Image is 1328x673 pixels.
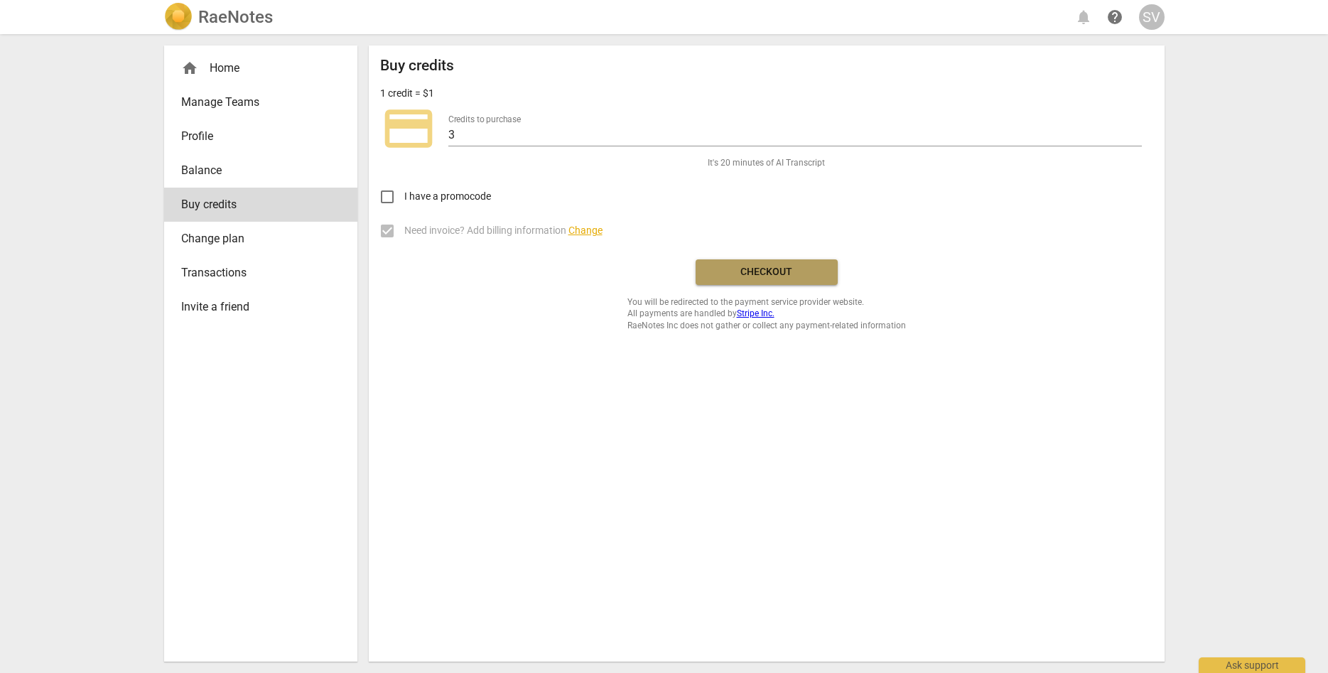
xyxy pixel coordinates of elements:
a: Manage Teams [164,85,357,119]
span: Manage Teams [181,94,329,111]
span: Buy credits [181,196,329,213]
button: Checkout [696,259,838,285]
a: Transactions [164,256,357,290]
span: Invite a friend [181,298,329,316]
h2: RaeNotes [198,7,273,27]
p: 1 credit = $1 [380,86,434,101]
span: Change [568,225,603,236]
div: Home [181,60,329,77]
span: It's 20 minutes of AI Transcript [708,157,825,169]
div: Home [164,51,357,85]
button: SV [1139,4,1165,30]
label: Credits to purchase [448,115,521,124]
a: Invite a friend [164,290,357,324]
span: Profile [181,128,329,145]
span: Balance [181,162,329,179]
a: Change plan [164,222,357,256]
span: Change plan [181,230,329,247]
span: credit_card [380,100,437,157]
span: Checkout [707,265,826,279]
a: Help [1102,4,1128,30]
h2: Buy credits [380,57,454,75]
img: Logo [164,3,193,31]
a: LogoRaeNotes [164,3,273,31]
a: Buy credits [164,188,357,222]
a: Stripe Inc. [737,308,774,318]
div: Ask support [1199,657,1305,673]
span: I have a promocode [404,189,491,204]
span: home [181,60,198,77]
span: help [1106,9,1123,26]
span: You will be redirected to the payment service provider website. All payments are handled by RaeNo... [627,296,906,332]
span: Transactions [181,264,329,281]
span: Need invoice? Add billing information [404,223,603,238]
a: Profile [164,119,357,154]
a: Balance [164,154,357,188]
